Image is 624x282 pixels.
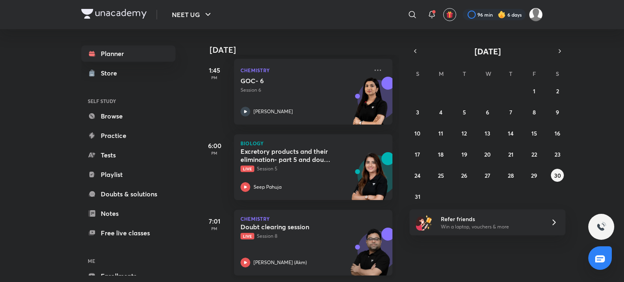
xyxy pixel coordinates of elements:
[81,9,147,21] a: Company Logo
[81,166,175,183] a: Playlist
[508,129,513,137] abbr: August 14, 2025
[198,216,231,226] h5: 7:01
[533,108,536,116] abbr: August 8, 2025
[458,105,471,118] button: August 5, 2025
[509,108,512,116] abbr: August 7, 2025
[434,148,447,161] button: August 18, 2025
[411,105,424,118] button: August 3, 2025
[486,108,489,116] abbr: August 6, 2025
[481,169,494,182] button: August 27, 2025
[484,151,491,158] abbr: August 20, 2025
[528,148,541,161] button: August 22, 2025
[531,151,537,158] abbr: August 22, 2025
[416,108,419,116] abbr: August 3, 2025
[555,151,561,158] abbr: August 23, 2025
[504,127,517,140] button: August 14, 2025
[481,105,494,118] button: August 6, 2025
[81,205,175,222] a: Notes
[481,148,494,161] button: August 20, 2025
[253,259,307,266] p: [PERSON_NAME] (Akm)
[485,129,490,137] abbr: August 13, 2025
[411,148,424,161] button: August 17, 2025
[415,151,420,158] abbr: August 17, 2025
[556,108,559,116] abbr: August 9, 2025
[348,77,392,133] img: unacademy
[240,141,386,146] p: Biology
[240,166,254,172] span: Live
[198,226,231,231] p: PM
[446,11,453,18] img: avatar
[439,70,444,77] abbr: Monday
[81,225,175,241] a: Free live classes
[443,8,456,21] button: avatar
[414,172,420,179] abbr: August 24, 2025
[528,127,541,140] button: August 15, 2025
[461,172,467,179] abbr: August 26, 2025
[498,11,506,19] img: streak
[551,105,564,118] button: August 9, 2025
[458,127,471,140] button: August 12, 2025
[434,105,447,118] button: August 4, 2025
[81,94,175,108] h6: SELF STUDY
[253,183,282,191] p: Seep Pahuja
[528,84,541,97] button: August 1, 2025
[463,108,466,116] abbr: August 5, 2025
[509,70,512,77] abbr: Thursday
[416,70,419,77] abbr: Sunday
[508,172,514,179] abbr: August 28, 2025
[438,151,444,158] abbr: August 18, 2025
[81,108,175,124] a: Browse
[439,108,442,116] abbr: August 4, 2025
[81,147,175,163] a: Tests
[434,127,447,140] button: August 11, 2025
[556,70,559,77] abbr: Saturday
[81,186,175,202] a: Doubts & solutions
[529,8,543,22] img: surabhi
[240,77,342,85] h5: GOC- 6
[415,193,420,200] abbr: August 31, 2025
[504,105,517,118] button: August 7, 2025
[198,151,231,155] p: PM
[411,169,424,182] button: August 24, 2025
[438,129,443,137] abbr: August 11, 2025
[421,45,554,57] button: [DATE]
[533,70,536,77] abbr: Friday
[556,87,559,95] abbr: August 2, 2025
[101,68,122,78] div: Store
[531,129,537,137] abbr: August 15, 2025
[81,9,147,19] img: Company Logo
[240,216,386,221] p: Chemistry
[458,169,471,182] button: August 26, 2025
[458,148,471,161] button: August 19, 2025
[198,141,231,151] h5: 6:00
[554,172,561,179] abbr: August 30, 2025
[551,127,564,140] button: August 16, 2025
[508,151,513,158] abbr: August 21, 2025
[414,129,420,137] abbr: August 10, 2025
[528,169,541,182] button: August 29, 2025
[416,214,432,230] img: referral
[210,45,401,55] h4: [DATE]
[198,65,231,75] h5: 1:45
[481,127,494,140] button: August 13, 2025
[485,70,491,77] abbr: Wednesday
[555,129,560,137] abbr: August 16, 2025
[240,147,342,164] h5: Excretory products and their elimination- part 5 and doubt clearing session
[463,70,466,77] abbr: Tuesday
[485,172,490,179] abbr: August 27, 2025
[438,172,444,179] abbr: August 25, 2025
[240,65,368,75] p: Chemistry
[240,86,368,94] p: Session 6
[198,75,231,80] p: PM
[240,165,368,172] p: Session 5
[461,151,467,158] abbr: August 19, 2025
[81,127,175,144] a: Practice
[167,6,218,23] button: NEET UG
[461,129,467,137] abbr: August 12, 2025
[81,254,175,268] h6: ME
[253,108,293,115] p: [PERSON_NAME]
[240,232,368,240] p: Session 8
[551,84,564,97] button: August 2, 2025
[551,169,564,182] button: August 30, 2025
[531,172,537,179] abbr: August 29, 2025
